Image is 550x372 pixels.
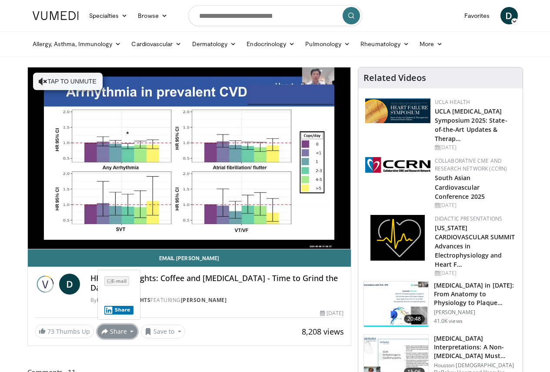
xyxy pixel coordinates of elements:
[365,98,430,123] img: 0682476d-9aca-4ba2-9755-3b180e8401f5.png.150x105_q85_autocrop_double_scale_upscale_version-0.2.png
[370,215,425,261] img: 1860aa7a-ba06-47e3-81a4-3dc728c2b4cf.png.150x105_q85_autocrop_double_scale_upscale_version-0.2.png
[33,73,103,90] button: Tap to unmute
[181,296,227,304] a: [PERSON_NAME]
[35,325,94,338] a: 73 Thumbs Up
[104,276,129,286] span: E-mail
[27,35,127,53] a: Allergy, Asthma, Immunology
[126,35,187,53] a: Cardiovascular
[435,107,507,143] a: UCLA [MEDICAL_DATA] Symposium 2025: State-of-the-Art Updates & Therap…
[435,201,516,209] div: [DATE]
[363,281,517,327] a: 20:48 [MEDICAL_DATA] in [DATE]: From Anatomy to Physiology to Plaque Burden and … [PERSON_NAME] 4...
[28,249,351,267] a: Email [PERSON_NAME]
[187,35,242,53] a: Dermatology
[104,306,133,315] button: Share
[459,7,495,24] a: Favorites
[435,157,507,172] a: Collaborative CME and Research Network (CCRN)
[84,7,133,24] a: Specialties
[434,309,517,316] p: [PERSON_NAME]
[133,7,173,24] a: Browse
[435,224,515,268] a: [US_STATE] CARDIOVASCULAR SUMMIT Advances in Electrophysiology and Heart F…
[434,281,517,307] h3: [MEDICAL_DATA] in [DATE]: From Anatomy to Physiology to Plaque Burden and …
[435,144,516,151] div: [DATE]
[104,290,133,299] iframe: X Post Button
[435,215,516,223] div: Didactic Presentations
[365,157,430,173] img: a04ee3ba-8487-4636-b0fb-5e8d268f3737.png.150x105_q85_autocrop_double_scale_upscale_version-0.2.png
[90,274,344,292] h4: HRS 2025 Insights: Coffee and [MEDICAL_DATA] - Time to Grind the Data
[35,274,56,295] img: HRS 2025 Insights
[97,296,151,304] a: HRS 2025 Insights
[364,282,428,327] img: 823da73b-7a00-425d-bb7f-45c8b03b10c3.150x105_q85_crop-smart_upscale.jpg
[188,5,362,26] input: Search topics, interventions
[320,309,343,317] div: [DATE]
[434,318,463,325] p: 41.0K views
[97,325,138,338] button: Share
[300,35,355,53] a: Pulmonology
[33,11,79,20] img: VuMedi Logo
[104,275,129,285] a: E-mail
[28,67,351,249] video-js: Video Player
[363,73,426,83] h4: Related Videos
[302,326,344,337] span: 8,208 views
[435,269,516,277] div: [DATE]
[141,325,185,338] button: Save to
[355,35,414,53] a: Rheumatology
[90,296,344,304] div: By FEATURING
[404,315,425,323] span: 20:48
[241,35,300,53] a: Endocrinology
[47,327,54,335] span: 73
[59,274,80,295] a: D
[434,334,517,360] h3: [MEDICAL_DATA] Interpretations: A Non-[MEDICAL_DATA] Must Know
[435,174,485,200] a: South Asian Cardiovascular Conference 2025
[414,35,448,53] a: More
[500,7,518,24] a: D
[435,98,470,106] a: UCLA Health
